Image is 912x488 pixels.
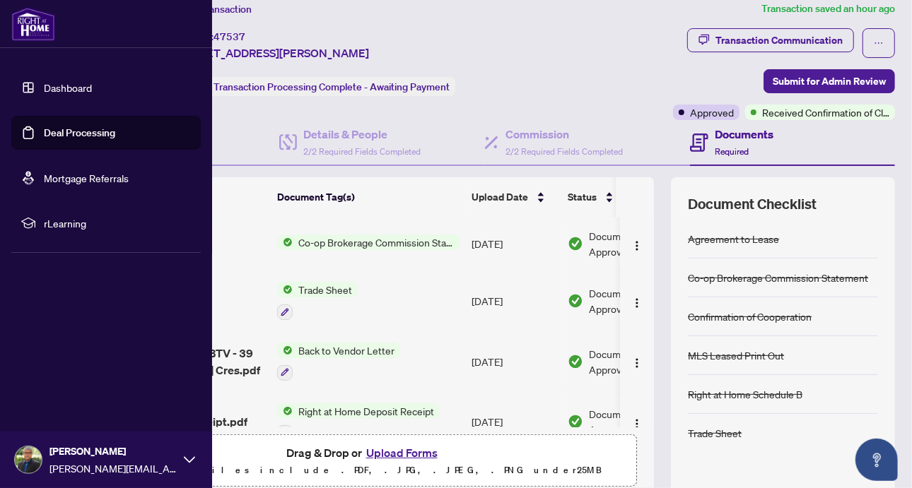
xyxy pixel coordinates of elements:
span: 47537 [214,30,245,43]
h4: Commission [505,126,623,143]
img: Document Status [568,354,583,369]
td: [DATE] [466,217,562,270]
img: Status Icon [277,343,293,358]
span: Received Confirmation of Closing [762,105,889,120]
a: Dashboard [44,81,92,94]
div: Co-op Brokerage Commission Statement [688,270,868,285]
td: [DATE] [466,392,562,453]
button: Upload Forms [362,444,442,462]
span: 2/2 Required Fields Completed [505,146,623,157]
button: Status IconBack to Vendor Letter [277,343,400,381]
article: Transaction saved an hour ago [761,1,895,17]
span: rLearning [44,215,191,231]
th: Document Tag(s) [271,177,466,217]
th: Upload Date [466,177,562,217]
div: Transaction Communication [715,29,843,52]
span: Drag & Drop or [286,444,442,462]
a: Deal Processing [44,126,115,139]
div: Right at Home Schedule B [688,386,802,402]
span: Document Approved [589,285,677,316]
span: Submit for Admin Review [773,70,886,93]
span: [PERSON_NAME][EMAIL_ADDRESS][DOMAIN_NAME] [49,460,177,476]
img: Document Status [568,293,583,309]
img: Logo [631,357,643,369]
td: [DATE] [466,270,562,331]
span: ellipsis [874,38,884,48]
img: Status Icon [277,234,293,250]
button: Logo [626,410,648,433]
span: Status [568,189,597,205]
img: Status Icon [277,403,293,419]
span: Trade Sheet [293,282,358,297]
span: Transaction Processing Complete - Awaiting Payment [214,81,450,93]
img: Logo [631,297,643,309]
div: Trade Sheet [688,425,742,441]
button: Logo [626,290,648,312]
button: Status IconCo-op Brokerage Commission Statement [277,234,460,250]
img: Document Status [568,236,583,251]
span: Upload Date [472,189,528,205]
img: logo [11,7,55,41]
span: Required [715,146,749,157]
span: [PERSON_NAME] [49,444,177,459]
th: Status [562,177,682,217]
img: Logo [631,240,643,251]
td: [DATE] [466,331,562,392]
img: Logo [631,418,643,429]
button: Submit for Admin Review [764,69,895,93]
img: Document Status [568,414,583,429]
span: Drag & Drop orUpload FormsSupported files include .PDF, .JPG, .JPEG, .PNG under25MB [91,435,636,487]
span: Document Approved [589,228,677,259]
span: Document Checklist [688,194,817,214]
a: Mortgage Referrals [44,172,129,184]
img: Status Icon [277,282,293,297]
p: Supported files include .PDF, .JPG, .JPEG, .PNG under 25 MB [100,462,628,479]
div: Status: [175,77,455,96]
button: Transaction Communication [687,28,854,52]
button: Logo [626,350,648,373]
span: Right at Home Deposit Receipt [293,403,440,419]
span: [STREET_ADDRESS][PERSON_NAME] [175,44,369,61]
button: Open asap [855,439,898,481]
button: Logo [626,232,648,255]
img: Profile Icon [15,446,42,473]
span: View Transaction [176,3,252,16]
h4: Details & People [304,126,421,143]
div: Agreement to Lease [688,231,779,246]
button: Status IconTrade Sheet [277,282,358,320]
h4: Documents [715,126,774,143]
span: 2/2 Required Fields Completed [304,146,421,157]
button: Status IconRight at Home Deposit Receipt [277,403,440,441]
span: Document Approved [589,346,677,377]
span: Approved [690,105,734,120]
div: Confirmation of Cooperation [688,309,812,324]
span: Back to Vendor Letter [293,343,400,358]
span: Co-op Brokerage Commission Statement [293,234,460,250]
span: Document Approved [589,406,677,437]
div: MLS Leased Print Out [688,347,784,363]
